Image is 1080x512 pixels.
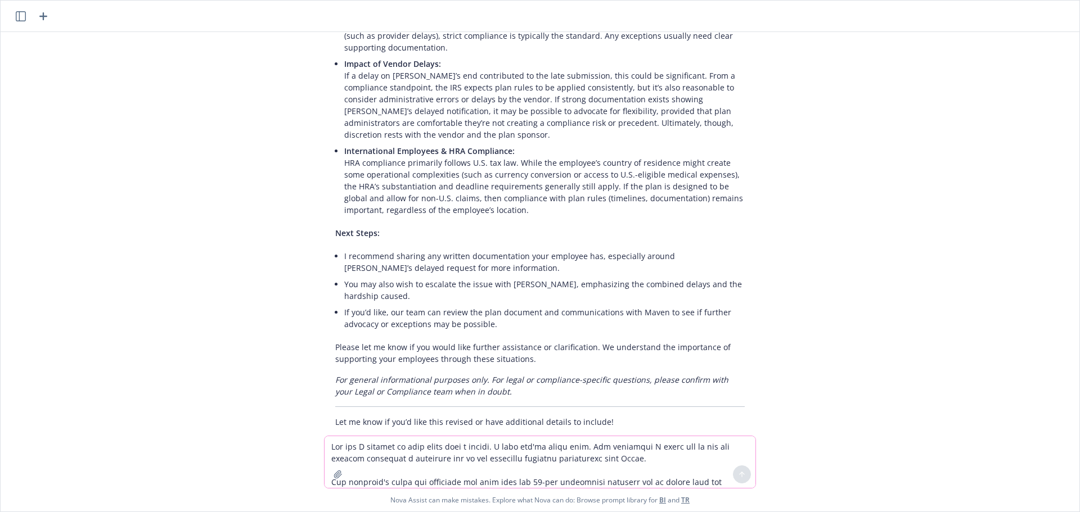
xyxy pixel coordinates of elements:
li: If you’d like, our team can review the plan document and communications with Maven to see if furt... [344,304,745,332]
li: You may also wish to escalate the issue with [PERSON_NAME], emphasizing the combined delays and t... [344,276,745,304]
p: Please let me know if you would like further assistance or clarification. We understand the impor... [335,341,745,365]
p: Let me know if you’d like this revised or have additional details to include! [335,416,745,428]
span: Impact of Vendor Delays: [344,58,441,69]
a: TR [681,495,690,505]
em: For general informational purposes only. For legal or compliance-specific questions, please confi... [335,374,728,397]
span: Next Steps: [335,228,380,238]
span: Nova Assist can make mistakes. Explore what Nova can do: Browse prompt library for and [5,488,1075,511]
span: International Employees & HRA Compliance: [344,146,515,156]
li: I recommend sharing any written documentation your employee has, especially around [PERSON_NAME]’... [344,248,745,276]
p: If a delay on [PERSON_NAME]’s end contributed to the late submission, this could be significant. ... [344,58,745,141]
p: HRA compliance primarily follows U.S. tax law. While the employee’s country of residence might cr... [344,145,745,216]
a: BI [659,495,666,505]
